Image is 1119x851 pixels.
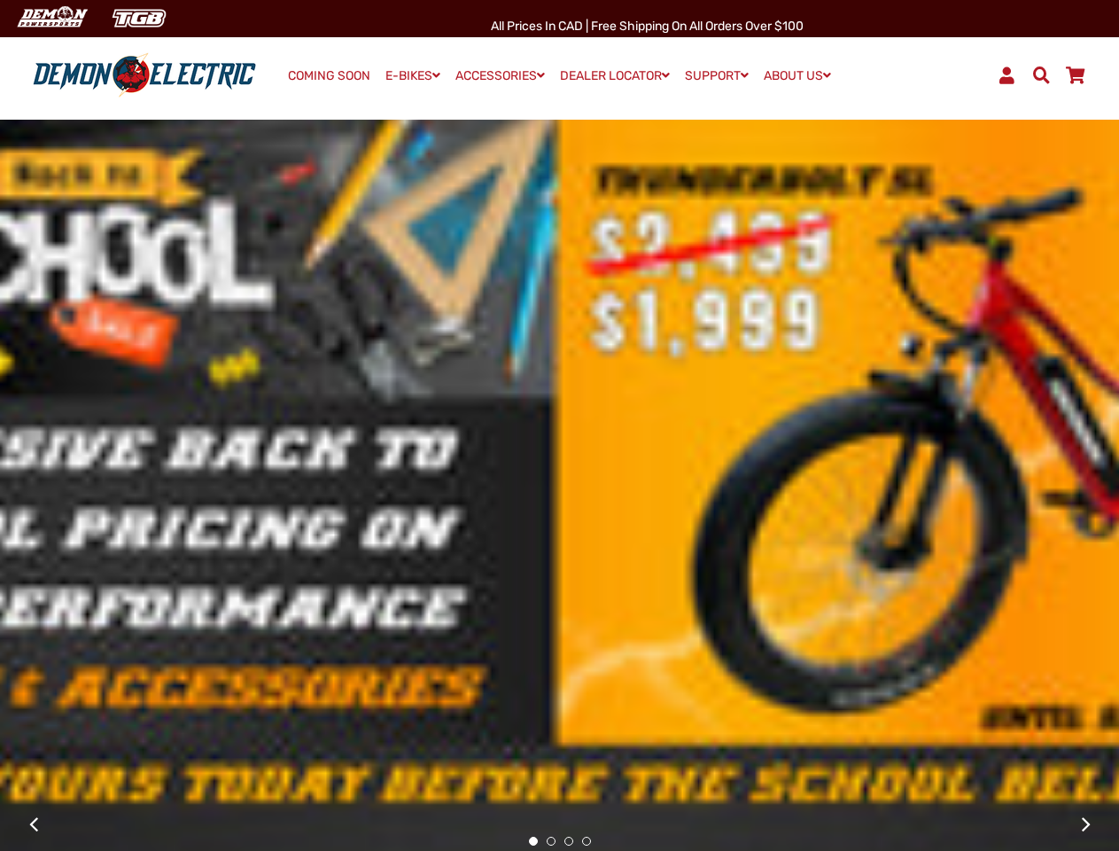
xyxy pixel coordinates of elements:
a: SUPPORT [679,63,755,89]
button: 2 of 4 [547,837,556,846]
button: 4 of 4 [582,837,591,846]
a: DEALER LOCATOR [554,63,676,89]
img: Demon Electric logo [27,52,262,98]
button: 3 of 4 [564,837,573,846]
a: E-BIKES [379,63,447,89]
a: ABOUT US [758,63,837,89]
img: TGB Canada [103,4,175,33]
a: ACCESSORIES [449,63,551,89]
a: COMING SOON [282,64,377,89]
button: 1 of 4 [529,837,538,846]
span: All Prices in CAD | Free shipping on all orders over $100 [491,19,804,34]
img: Demon Electric [9,4,94,33]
